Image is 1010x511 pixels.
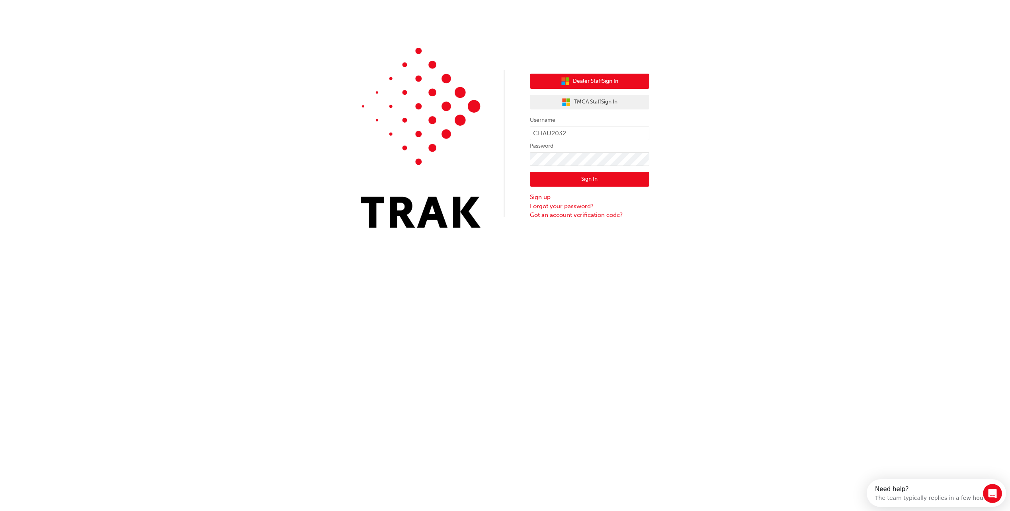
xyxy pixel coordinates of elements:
iframe: Intercom live chat discovery launcher [867,479,1006,507]
button: TMCA StaffSign In [530,95,649,110]
a: Sign up [530,193,649,202]
a: Got an account verification code? [530,211,649,220]
span: Dealer Staff Sign In [573,77,618,86]
label: Username [530,115,649,125]
input: Username [530,127,649,140]
span: TMCA Staff Sign In [574,98,617,107]
button: Sign In [530,172,649,187]
button: Dealer StaffSign In [530,74,649,89]
div: Open Intercom Messenger [3,3,147,25]
iframe: Intercom live chat [983,484,1002,503]
div: Need help? [8,7,123,13]
div: The team typically replies in a few hours. [8,13,123,21]
img: Trak [361,48,481,228]
a: Forgot your password? [530,202,649,211]
label: Password [530,141,649,151]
